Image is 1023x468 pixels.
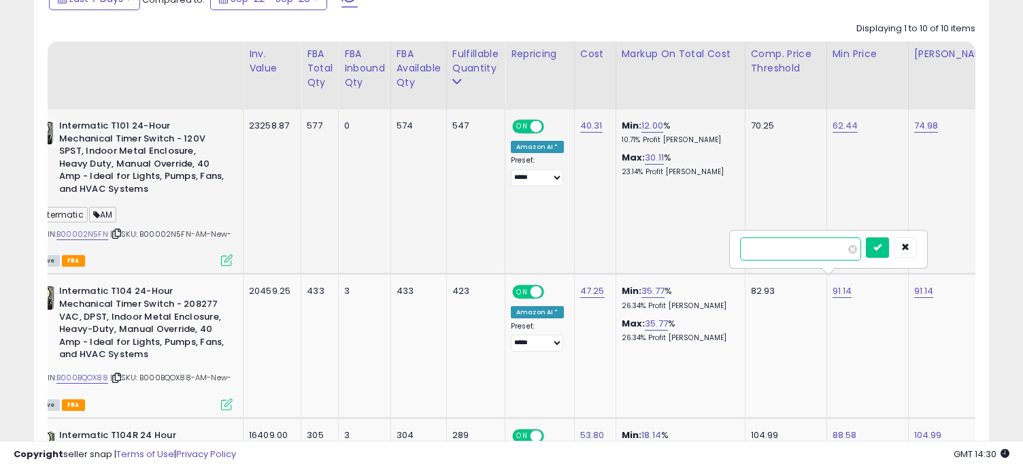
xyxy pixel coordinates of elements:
span: ON [514,121,531,133]
a: 91.14 [833,284,852,298]
div: % [622,120,735,145]
span: AM [89,207,116,222]
div: % [622,285,735,310]
div: Preset: [511,156,564,186]
p: 23.14% Profit [PERSON_NAME] [622,167,735,177]
span: OFF [542,286,564,298]
div: FBA inbound Qty [344,47,385,90]
b: Intermatic T104 24-Hour Mechanical Timer Switch - 208277 VAC, DPST, Indoor Metal Enclosure, Heavy... [59,285,224,364]
span: 2025-10-7 14:30 GMT [954,448,1009,461]
div: [PERSON_NAME] [914,47,995,61]
a: 30.11 [645,151,664,165]
div: Min Price [833,47,903,61]
div: Preset: [511,322,564,352]
div: % [622,152,735,177]
a: B000BQOX88 [56,372,108,384]
span: | SKU: B00002N5FN-AM-New-1 [29,229,231,249]
span: FBA [62,255,85,267]
b: Max: [622,317,645,330]
p: 26.34% Profit [PERSON_NAME] [622,333,735,343]
span: OFF [542,121,564,133]
div: 577 [307,120,328,132]
div: Repricing [511,47,569,61]
a: B00002N5FN [56,229,108,240]
a: 12.00 [641,119,663,133]
span: | SKU: B000BQOX88-AM-New-1 [29,372,231,392]
strong: Copyright [14,448,63,461]
div: 547 [452,120,494,132]
div: Markup on Total Cost [622,47,739,61]
div: 20459.25 [249,285,290,297]
div: Cost [580,47,610,61]
b: Min: [622,119,642,132]
div: Amazon AI * [511,306,564,318]
div: 433 [397,285,436,297]
span: ON [514,286,531,298]
p: 26.34% Profit [PERSON_NAME] [622,301,735,311]
a: 47.25 [580,284,605,298]
b: Intermatic T101 24-Hour Mechanical Timer Switch - 120V SPST, Indoor Metal Enclosure, Heavy Duty, ... [59,120,224,199]
div: Comp. Price Threshold [751,47,821,76]
div: 574 [397,120,436,132]
a: 40.31 [580,119,603,133]
a: Terms of Use [116,448,174,461]
a: 62.44 [833,119,858,133]
div: Amazon AI * [511,141,564,153]
p: 10.71% Profit [PERSON_NAME] [622,135,735,145]
b: Min: [622,284,642,297]
a: 74.98 [914,119,939,133]
a: Privacy Policy [176,448,236,461]
div: seller snap | | [14,448,236,461]
div: 3 [344,285,380,297]
span: Intermatic [29,207,88,222]
a: 35.77 [645,317,668,331]
div: % [622,318,735,343]
div: 433 [307,285,328,297]
div: 82.93 [751,285,816,297]
div: Title [25,47,237,61]
div: Inv. value [249,47,295,76]
div: Fulfillable Quantity [452,47,499,76]
div: 70.25 [751,120,816,132]
a: 35.77 [641,284,665,298]
div: FBA Total Qty [307,47,333,90]
div: 0 [344,120,380,132]
div: FBA Available Qty [397,47,441,90]
b: Max: [622,151,645,164]
div: Displaying 1 to 10 of 10 items [856,22,975,35]
span: FBA [62,399,85,411]
a: 91.14 [914,284,934,298]
div: 23258.87 [249,120,290,132]
th: The percentage added to the cost of goods (COGS) that forms the calculator for Min & Max prices. [616,41,745,110]
div: 423 [452,285,494,297]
